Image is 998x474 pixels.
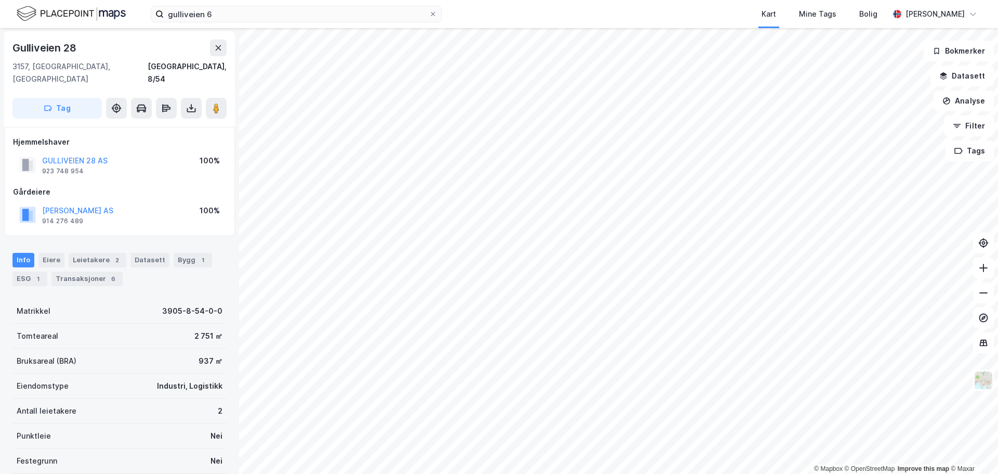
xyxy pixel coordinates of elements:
a: Mapbox [814,465,843,472]
img: Z [974,370,993,390]
div: Eiere [38,253,64,267]
div: Transaksjoner [51,272,123,286]
div: 1 [198,255,208,265]
div: 3905-8-54-0-0 [162,305,222,317]
div: Bolig [859,8,877,20]
div: Leietakere [69,253,126,267]
div: Nei [211,430,222,442]
div: 3157, [GEOGRAPHIC_DATA], [GEOGRAPHIC_DATA] [12,60,148,85]
a: Improve this map [898,465,949,472]
div: 1 [33,274,43,284]
input: Søk på adresse, matrikkel, gårdeiere, leietakere eller personer [164,6,429,22]
div: Gulliveien 28 [12,40,78,56]
div: 6 [108,274,119,284]
div: Nei [211,455,222,467]
div: Hjemmelshaver [13,136,226,148]
div: 2 [112,255,122,265]
div: 923 748 954 [42,167,84,175]
div: 2 [218,405,222,417]
div: Industri, Logistikk [157,380,222,392]
iframe: Chat Widget [946,424,998,474]
div: [PERSON_NAME] [905,8,965,20]
a: OpenStreetMap [845,465,895,472]
div: Gårdeiere [13,186,226,198]
div: Matrikkel [17,305,50,317]
button: Tag [12,98,102,119]
div: Eiendomstype [17,380,69,392]
div: 914 276 489 [42,217,83,225]
button: Tags [946,140,994,161]
div: Punktleie [17,430,51,442]
button: Bokmerker [924,41,994,61]
div: Bruksareal (BRA) [17,355,76,367]
div: Mine Tags [799,8,836,20]
div: 937 ㎡ [199,355,222,367]
div: Bygg [174,253,212,267]
div: Tomteareal [17,330,58,342]
div: Kontrollprogram for chat [946,424,998,474]
div: ESG [12,272,47,286]
div: Festegrunn [17,455,57,467]
button: Datasett [930,66,994,86]
button: Analyse [934,91,994,111]
img: logo.f888ab2527a4732fd821a326f86c7f29.svg [17,5,126,23]
button: Filter [944,116,994,136]
div: Antall leietakere [17,405,76,417]
div: 100% [200,155,220,167]
div: Info [12,253,34,267]
div: Datasett [130,253,169,267]
div: 100% [200,204,220,217]
div: Kart [761,8,776,20]
div: 2 751 ㎡ [194,330,222,342]
div: [GEOGRAPHIC_DATA], 8/54 [148,60,227,85]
